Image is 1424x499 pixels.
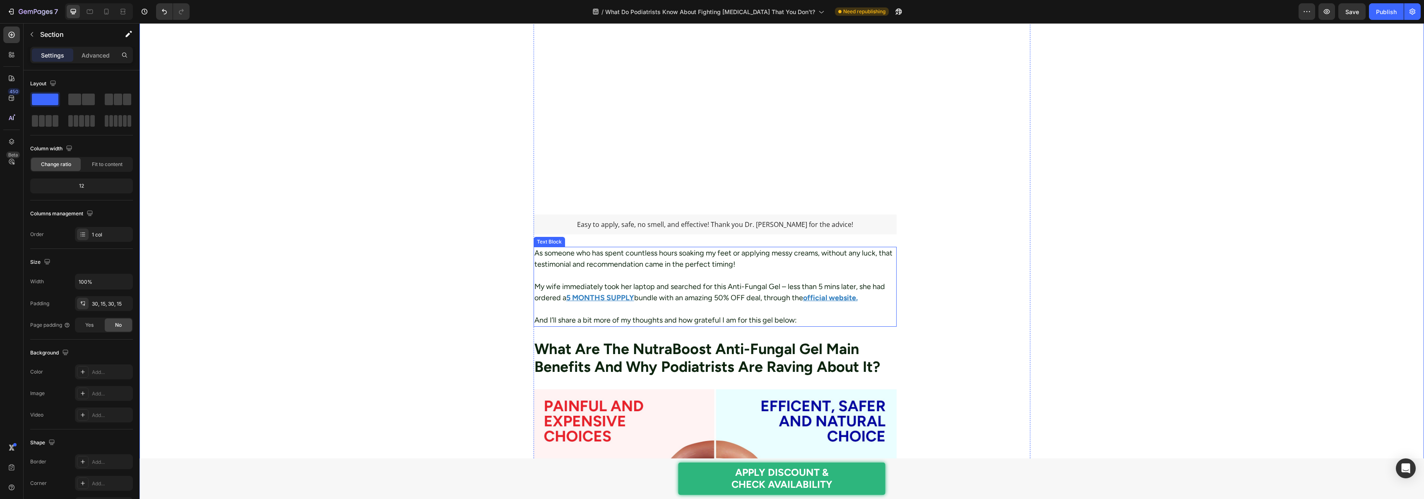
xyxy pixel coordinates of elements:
[30,368,43,376] div: Color
[140,23,1424,499] iframe: Design area
[664,270,718,279] a: official website.
[92,369,131,376] div: Add...
[92,300,131,308] div: 30, 15, 30, 15
[54,7,58,17] p: 7
[1345,8,1359,15] span: Save
[85,321,94,329] span: Yes
[427,270,495,279] a: 5 MONTHS SUPPLY
[30,347,70,359] div: Background
[40,29,108,39] p: Section
[396,215,424,222] div: Text Block
[30,278,44,285] div: Width
[605,7,815,16] span: What Do Podiatrists Know About Fighting [MEDICAL_DATA] That You Don't?
[30,458,46,465] div: Border
[395,258,757,280] p: My wife immediately took her laptop and searched for this Anti-Fungal Gel – less than 5 mins late...
[30,231,44,238] div: Order
[1396,458,1416,478] div: Open Intercom Messenger
[75,274,132,289] input: Auto
[30,390,45,397] div: Image
[41,51,64,60] p: Settings
[1338,3,1366,20] button: Save
[395,224,757,247] p: As someone who has spent countless hours soaking my feet or applying messy creams, without any lu...
[843,8,885,15] span: Need republishing
[30,300,49,307] div: Padding
[3,3,62,20] button: 7
[8,88,20,95] div: 450
[82,51,110,60] p: Advanced
[30,321,70,329] div: Page padding
[1376,7,1397,16] div: Publish
[30,78,58,89] div: Layout
[6,152,20,158] div: Beta
[156,3,190,20] div: Undo/Redo
[1369,3,1404,20] button: Publish
[30,143,74,154] div: Column width
[92,231,131,239] div: 1 col
[92,480,131,487] div: Add...
[30,411,43,419] div: Video
[30,257,52,268] div: Size
[30,437,57,448] div: Shape
[92,412,131,419] div: Add...
[592,444,693,468] p: APPLY DISCOUNT & CHECK AVAILABILITY
[30,480,47,487] div: Corner
[601,7,604,16] span: /
[395,292,757,303] p: And I’ll share a bit more of my thoughts and how grateful I am for this gel below:
[32,180,131,192] div: 12
[115,321,122,329] span: No
[30,208,95,219] div: Columns management
[539,439,746,472] a: APPLY DISCOUNT &CHECK AVAILABILITY
[92,458,131,466] div: Add...
[92,161,123,168] span: Fit to content
[399,196,753,206] p: Easy to apply, safe, no smell, and effective! Thank you Dr. [PERSON_NAME] for the advice!
[92,390,131,398] div: Add...
[394,316,758,353] h2: What Are The NutraBoost Anti-Fungal Gel Main Benefits And Why Podiatrists Are Raving About It?
[41,161,71,168] span: Change ratio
